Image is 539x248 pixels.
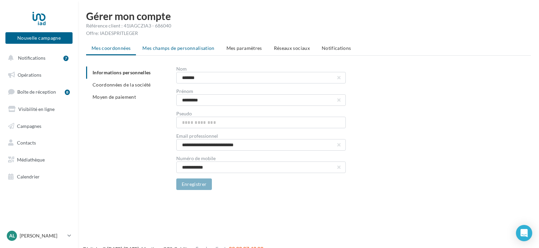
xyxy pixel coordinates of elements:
[17,140,36,146] span: Contacts
[5,32,73,44] button: Nouvelle campagne
[17,157,45,163] span: Médiathèque
[176,134,346,138] div: Email professionnel
[17,174,40,179] span: Calendrier
[176,156,346,161] div: Numéro de mobile
[20,232,65,239] p: [PERSON_NAME]
[9,232,15,239] span: Al
[274,45,310,51] span: Réseaux sociaux
[4,51,71,65] button: Notifications 7
[226,45,262,51] span: Mes paramètres
[176,111,346,116] div: Pseudo
[17,123,41,129] span: Campagnes
[4,84,74,99] a: Boîte de réception8
[4,68,74,82] a: Opérations
[176,178,212,190] button: Enregistrer
[176,89,346,94] div: Prénom
[4,102,74,116] a: Visibilité en ligne
[4,119,74,133] a: Campagnes
[176,66,346,71] div: Nom
[322,45,351,51] span: Notifications
[4,136,74,150] a: Contacts
[65,90,70,95] div: 8
[63,56,68,61] div: 7
[93,94,136,100] span: Moyen de paiement
[93,82,151,88] span: Coordonnées de la société
[516,225,532,241] div: Open Intercom Messenger
[86,11,531,21] h1: Gérer mon compte
[18,106,55,112] span: Visibilité en ligne
[17,89,56,95] span: Boîte de réception
[86,30,531,37] div: Offre: IADESPRITLEGER
[86,22,531,29] div: Référence client : 41IAGCZIA3 - 686040
[142,45,215,51] span: Mes champs de personnalisation
[5,229,73,242] a: Al [PERSON_NAME]
[18,72,41,78] span: Opérations
[4,170,74,184] a: Calendrier
[4,153,74,167] a: Médiathèque
[18,55,45,61] span: Notifications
